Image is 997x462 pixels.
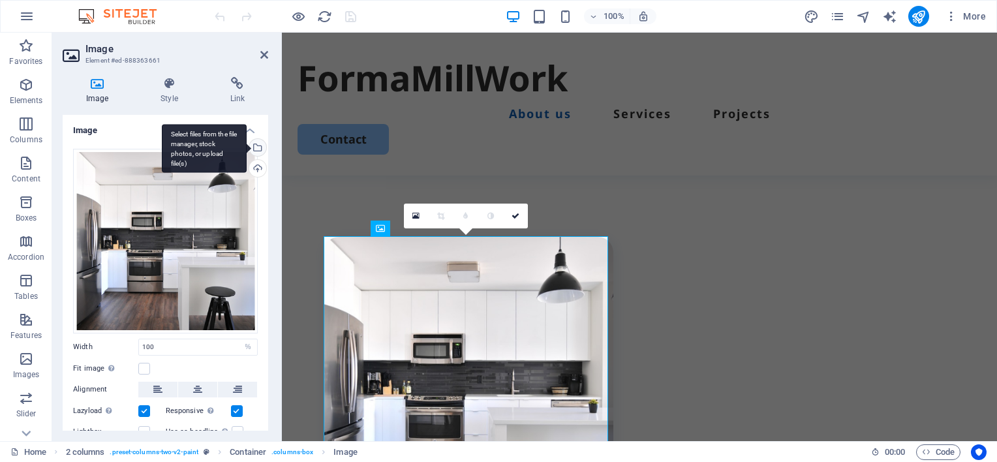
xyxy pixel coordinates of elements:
img: Editor Logo [75,8,173,24]
span: . preset-columns-two-v2-paint [110,444,198,460]
i: Navigator [856,9,871,24]
h3: Element #ed-888363661 [85,55,242,67]
i: Reload page [317,9,332,24]
label: Use as headline [166,424,232,440]
h6: Session time [871,444,906,460]
a: Select files from the file manager, stock photos, or upload file(s) [404,204,429,228]
label: Fit image [73,361,138,377]
p: Content [12,174,40,184]
button: text_generator [882,8,898,24]
button: design [804,8,820,24]
p: Tables [14,291,38,301]
p: Features [10,330,42,341]
span: 00 00 [885,444,905,460]
p: Favorites [9,56,42,67]
button: publish [908,6,929,27]
h4: Image [63,115,268,138]
div: Select files from the file manager, stock photos, or upload file(s) [162,124,247,173]
label: Responsive [166,403,231,419]
button: Code [916,444,960,460]
i: This element is a customizable preset [204,448,209,455]
h4: Link [207,77,268,104]
button: More [940,6,991,27]
h4: Style [137,77,206,104]
nav: breadcrumb [66,444,358,460]
i: Pages (Ctrl+Alt+S) [830,9,845,24]
label: Lazyload [73,403,138,419]
button: Usercentrics [971,444,987,460]
p: Slider [16,408,37,419]
a: Select files from the file manager, stock photos, or upload file(s) [249,138,267,157]
a: Confirm ( Ctrl ⏎ ) [503,204,528,228]
h4: Image [63,77,137,104]
a: Click to cancel selection. Double-click to open Pages [10,444,46,460]
span: More [945,10,986,23]
button: 100% [584,8,630,24]
span: : [894,447,896,457]
i: Design (Ctrl+Alt+Y) [804,9,819,24]
a: Crop mode [429,204,453,228]
a: Blur [453,204,478,228]
div: interior1.jpg [73,149,258,333]
label: Width [73,343,138,350]
button: reload [316,8,332,24]
a: Greyscale [478,204,503,228]
span: . columns-box [271,444,313,460]
p: Images [13,369,40,380]
button: pages [830,8,846,24]
p: Boxes [16,213,37,223]
p: Columns [10,134,42,145]
p: Accordion [8,252,44,262]
i: Publish [911,9,926,24]
button: navigator [856,8,872,24]
span: Click to select. Double-click to edit [230,444,266,460]
i: AI Writer [882,9,897,24]
h2: Image [85,43,268,55]
span: Click to select. Double-click to edit [66,444,105,460]
span: Click to select. Double-click to edit [333,444,357,460]
h6: 100% [604,8,624,24]
span: Code [922,444,955,460]
p: Elements [10,95,43,106]
label: Alignment [73,382,138,397]
label: Lightbox [73,424,138,440]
